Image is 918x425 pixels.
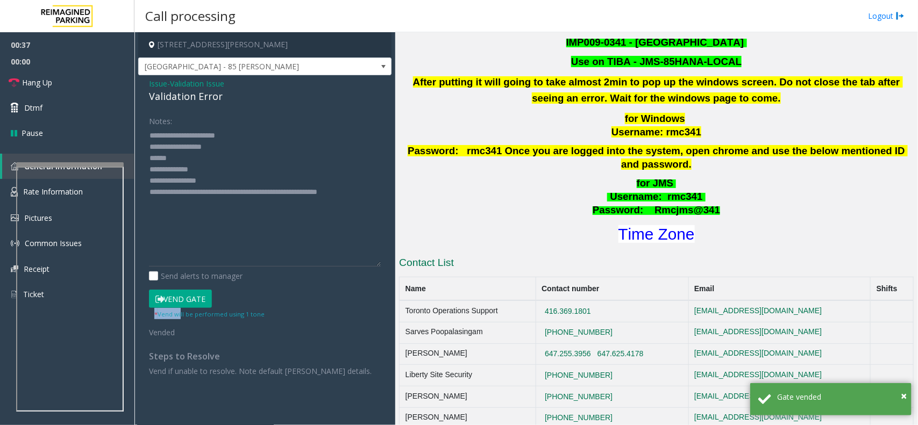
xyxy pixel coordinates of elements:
[637,177,673,189] span: for JMS
[149,78,167,89] span: Issue
[139,58,340,75] span: [GEOGRAPHIC_DATA] - 85 [PERSON_NAME]
[11,239,19,248] img: 'icon'
[408,145,908,170] span: Password: rmc341 Once you are logged into the system, open chrome and use the below mentioned ID ...
[11,265,18,272] img: 'icon'
[22,127,43,139] span: Pause
[542,392,616,402] button: [PHONE_NUMBER]
[694,306,822,315] a: [EMAIL_ADDRESS][DOMAIN_NAME]
[149,351,381,362] h4: Steps to Resolve
[694,349,822,357] a: [EMAIL_ADDRESS][DOMAIN_NAME]
[11,162,19,170] img: 'icon'
[571,56,742,67] font: Use on TIBA - JMS-85HANA-LOCAL
[868,10,905,21] a: Logout
[400,386,536,408] td: [PERSON_NAME]
[871,277,914,301] th: Shifts
[542,307,594,316] button: 416.369.1801
[399,256,914,273] h3: Contact List
[400,300,536,322] td: Toronto Operations Support
[896,10,905,21] img: logout
[542,413,616,423] button: [PHONE_NUMBER]
[149,112,172,127] label: Notes:
[170,78,224,89] span: Validation Issue
[149,270,243,282] label: Send alerts to manager
[625,113,685,124] span: for Windows
[901,388,907,403] span: ×
[24,161,102,171] span: General Information
[400,365,536,386] td: Liberty Site Security
[149,327,175,337] span: Vended
[611,126,701,138] span: Username: rmc341
[618,225,695,243] a: Time Zone
[138,32,392,57] h4: [STREET_ADDRESS][PERSON_NAME]
[542,349,594,359] button: 647.255.3956
[694,327,822,336] a: [EMAIL_ADDRESS][DOMAIN_NAME]
[400,322,536,343] td: Sarves Poopalasingam
[694,413,822,421] a: [EMAIL_ADDRESS][DOMAIN_NAME]
[11,187,18,197] img: 'icon'
[149,365,381,377] p: Vend if unable to resolve. Note default [PERSON_NAME] details.
[149,89,381,104] div: Validation Error
[593,204,720,215] span: Password: Rmcjms@341
[688,277,871,301] th: Email
[2,154,134,179] a: General Information
[542,371,616,380] button: [PHONE_NUMBER]
[413,76,903,104] b: After putting it will going to take almost 2min to pop up the windows screen. Do not close the ta...
[24,102,42,113] span: Dtmf
[11,290,18,299] img: 'icon'
[400,343,536,365] td: [PERSON_NAME]
[659,191,703,202] span: : rmc341
[154,310,265,318] small: Vend will be performed using 1 tone
[140,3,241,29] h3: Call processing
[594,349,647,359] button: 647.625.4178
[566,37,744,48] span: IMP009-0341 - [GEOGRAPHIC_DATA]
[167,78,224,89] span: -
[610,191,659,202] span: Username
[694,370,822,379] a: [EMAIL_ADDRESS][DOMAIN_NAME]
[11,214,19,221] img: 'icon'
[777,391,903,402] div: Gate vended
[149,290,212,308] button: Vend Gate
[694,392,822,400] a: [EMAIL_ADDRESS][DOMAIN_NAME]
[400,277,536,301] th: Name
[542,328,616,337] button: [PHONE_NUMBER]
[901,388,907,404] button: Close
[22,77,52,88] span: Hang Up
[536,277,688,301] th: Contact number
